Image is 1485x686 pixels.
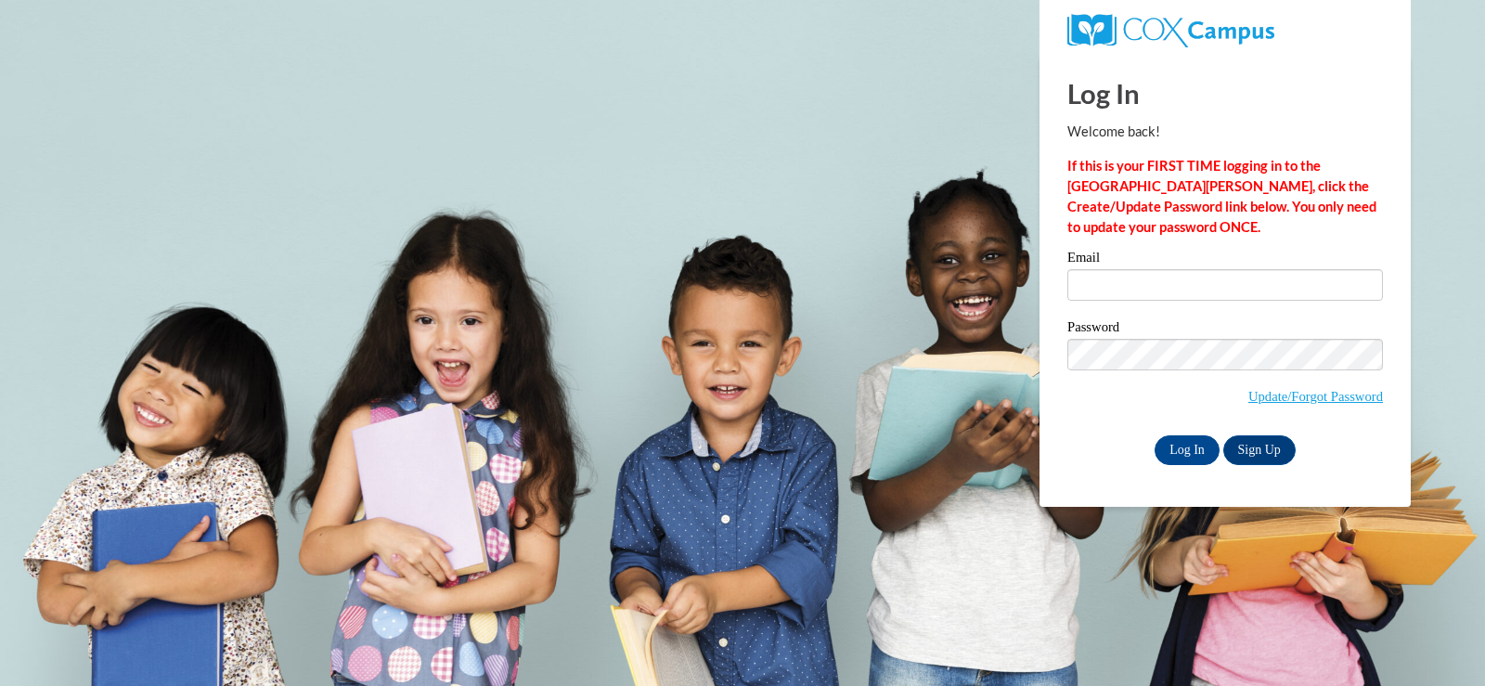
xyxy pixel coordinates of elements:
[1223,435,1296,465] a: Sign Up
[1067,74,1383,112] h1: Log In
[1067,158,1376,235] strong: If this is your FIRST TIME logging in to the [GEOGRAPHIC_DATA][PERSON_NAME], click the Create/Upd...
[1067,251,1383,269] label: Email
[1067,21,1274,37] a: COX Campus
[1248,389,1383,404] a: Update/Forgot Password
[1067,122,1383,142] p: Welcome back!
[1155,435,1220,465] input: Log In
[1067,14,1274,47] img: COX Campus
[1067,320,1383,339] label: Password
